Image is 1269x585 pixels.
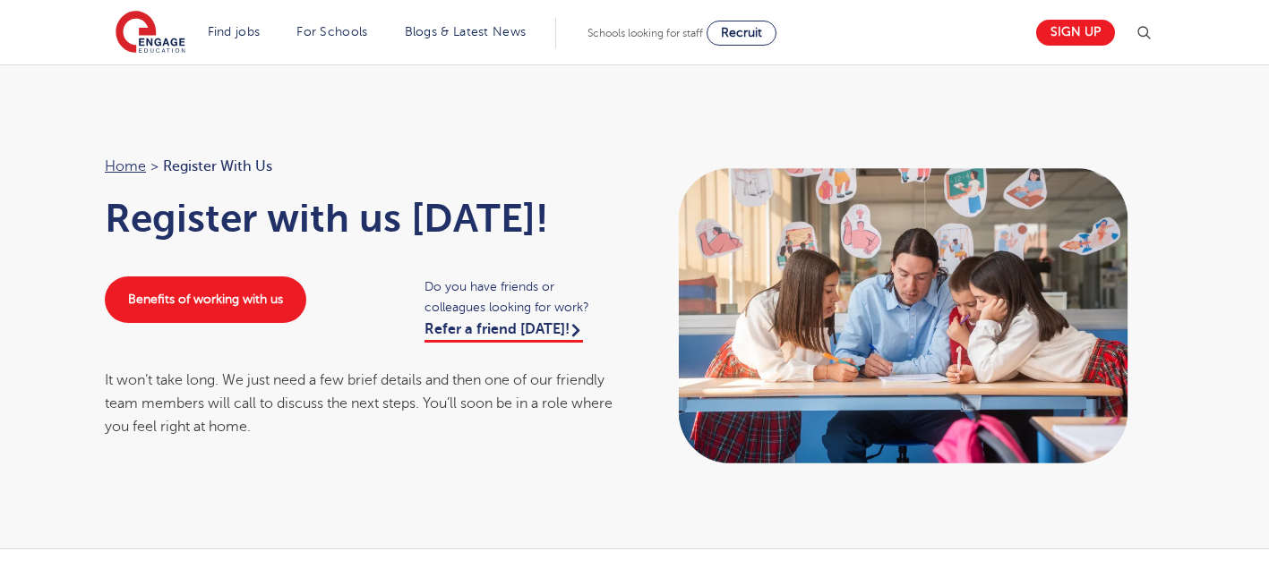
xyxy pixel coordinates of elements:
[150,158,159,174] span: >
[424,276,617,318] span: Do you have friends or colleagues looking for work?
[296,25,367,38] a: For Schools
[208,25,261,38] a: Find jobs
[587,27,703,39] span: Schools looking for staff
[105,158,146,174] a: Home
[707,21,776,46] a: Recruit
[721,26,762,39] span: Recruit
[424,321,583,343] a: Refer a friend [DATE]!
[116,11,185,55] img: Engage Education
[163,155,272,178] span: Register with us
[105,155,617,178] nav: breadcrumb
[105,276,306,323] a: Benefits of working with us
[405,25,527,38] a: Blogs & Latest News
[1036,20,1115,46] a: Sign up
[105,369,617,439] div: It won’t take long. We just need a few brief details and then one of our friendly team members wi...
[105,196,617,241] h1: Register with us [DATE]!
